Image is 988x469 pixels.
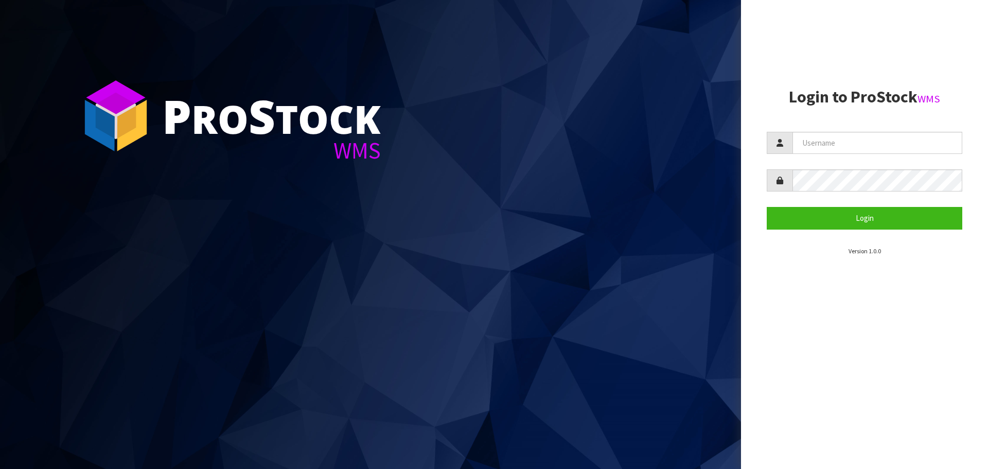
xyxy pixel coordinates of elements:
[918,92,940,106] small: WMS
[767,207,962,229] button: Login
[77,77,154,154] img: ProStock Cube
[767,88,962,106] h2: Login to ProStock
[162,84,191,147] span: P
[792,132,962,154] input: Username
[162,93,381,139] div: ro tock
[162,139,381,162] div: WMS
[849,247,881,255] small: Version 1.0.0
[249,84,275,147] span: S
